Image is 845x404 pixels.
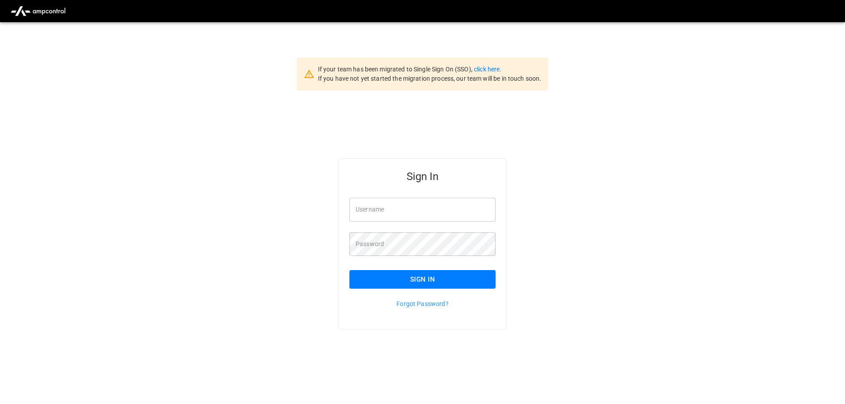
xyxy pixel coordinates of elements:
[349,299,496,308] p: Forgot Password?
[318,66,474,73] span: If your team has been migrated to Single Sign On (SSO),
[349,169,496,184] h5: Sign In
[474,66,501,73] a: click here.
[349,270,496,289] button: Sign In
[318,75,542,82] span: If you have not yet started the migration process, our team will be in touch soon.
[7,3,69,20] img: ampcontrol.io logo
